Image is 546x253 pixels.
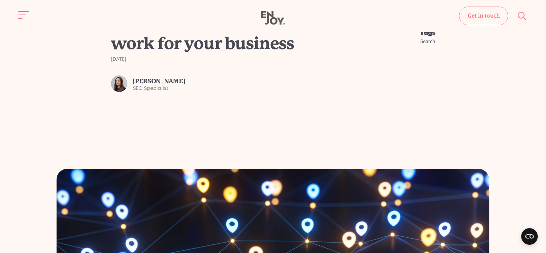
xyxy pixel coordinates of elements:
[420,39,435,44] a: Search
[111,75,127,92] img: Laura Fletcher
[459,7,508,25] a: Get in touch
[133,85,185,92] div: SEO Specialist
[17,8,31,22] button: Site navigation
[515,9,529,23] button: Site search
[521,228,538,245] button: Open CMP widget
[133,77,185,85] div: [PERSON_NAME]
[111,56,336,63] div: [DATE]
[111,15,336,53] h1: How to make local SEO work for your business
[344,30,435,37] div: Tags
